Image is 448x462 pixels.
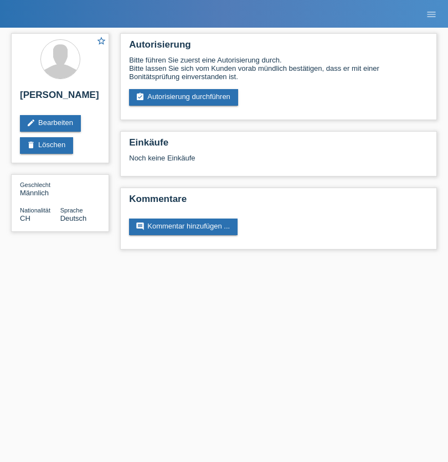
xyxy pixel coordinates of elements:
[20,180,60,197] div: Männlich
[60,214,87,222] span: Deutsch
[27,118,35,127] i: edit
[20,181,50,188] span: Geschlecht
[136,222,145,231] i: comment
[96,36,106,46] i: star_border
[129,194,428,210] h2: Kommentare
[20,214,30,222] span: Schweiz
[136,92,145,101] i: assignment_turned_in
[20,137,73,154] a: deleteLöschen
[420,11,442,17] a: menu
[129,39,428,56] h2: Autorisierung
[27,141,35,149] i: delete
[129,154,428,170] div: Noch keine Einkäufe
[129,56,428,81] div: Bitte führen Sie zuerst eine Autorisierung durch. Bitte lassen Sie sich vom Kunden vorab mündlich...
[60,207,83,214] span: Sprache
[20,207,50,214] span: Nationalität
[129,219,238,235] a: commentKommentar hinzufügen ...
[20,90,100,106] h2: [PERSON_NAME]
[20,115,81,132] a: editBearbeiten
[129,89,238,106] a: assignment_turned_inAutorisierung durchführen
[129,137,428,154] h2: Einkäufe
[426,9,437,20] i: menu
[96,36,106,48] a: star_border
